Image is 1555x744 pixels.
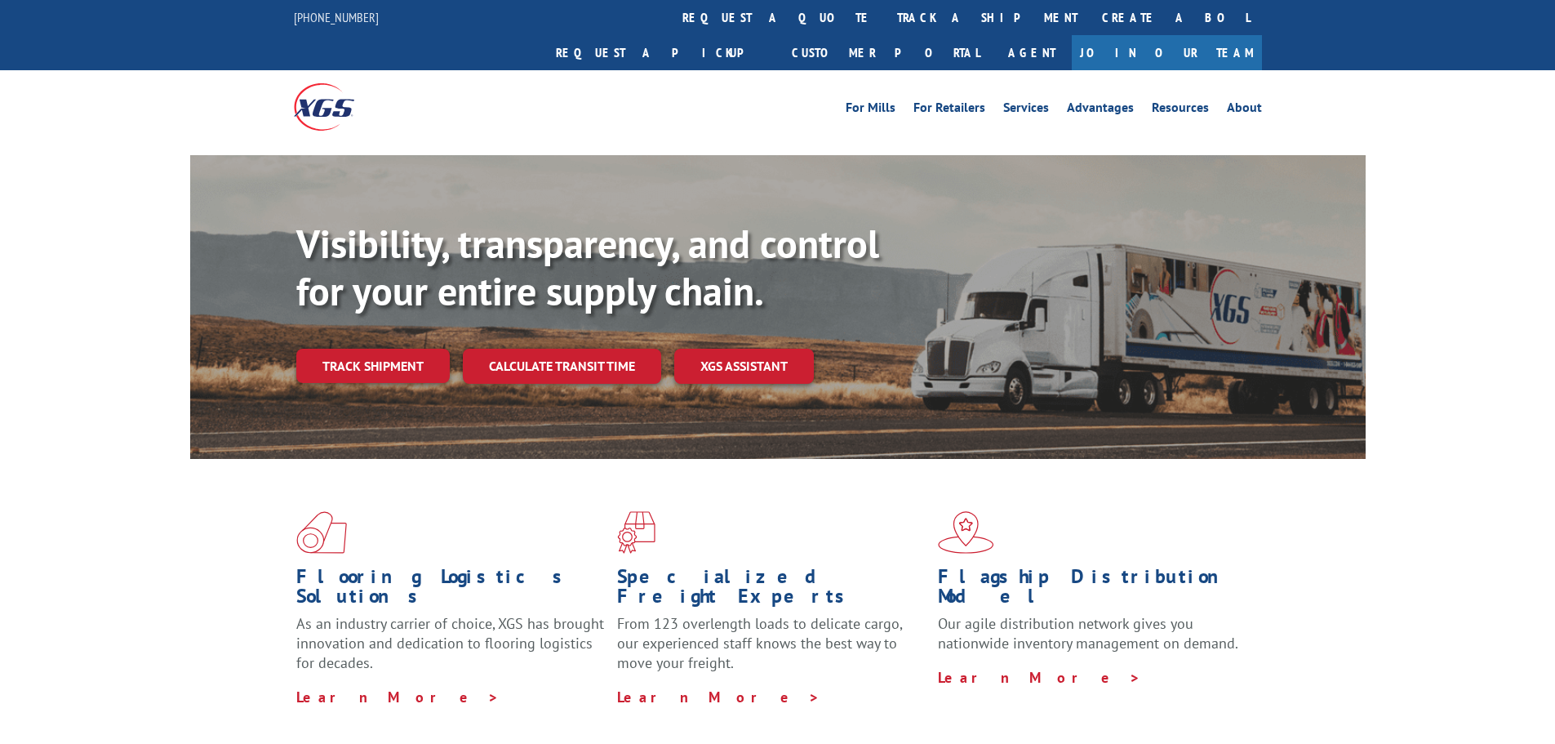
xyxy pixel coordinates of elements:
img: xgs-icon-focused-on-flooring-red [617,511,655,554]
img: xgs-icon-flagship-distribution-model-red [938,511,994,554]
a: Join Our Team [1072,35,1262,70]
a: XGS ASSISTANT [674,349,814,384]
a: Request a pickup [544,35,780,70]
h1: Flagship Distribution Model [938,567,1246,614]
a: Resources [1152,101,1209,119]
a: Calculate transit time [463,349,661,384]
p: From 123 overlength loads to delicate cargo, our experienced staff knows the best way to move you... [617,614,926,687]
a: For Mills [846,101,895,119]
h1: Flooring Logistics Solutions [296,567,605,614]
a: For Retailers [913,101,985,119]
b: Visibility, transparency, and control for your entire supply chain. [296,218,879,316]
a: Customer Portal [780,35,992,70]
img: xgs-icon-total-supply-chain-intelligence-red [296,511,347,554]
a: Learn More > [617,688,820,706]
a: Learn More > [296,688,500,706]
a: Track shipment [296,349,450,383]
a: [PHONE_NUMBER] [294,9,379,25]
h1: Specialized Freight Experts [617,567,926,614]
span: As an industry carrier of choice, XGS has brought innovation and dedication to flooring logistics... [296,614,604,672]
a: About [1227,101,1262,119]
span: Our agile distribution network gives you nationwide inventory management on demand. [938,614,1238,653]
a: Agent [992,35,1072,70]
a: Services [1003,101,1049,119]
a: Learn More > [938,668,1141,687]
a: Advantages [1067,101,1134,119]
